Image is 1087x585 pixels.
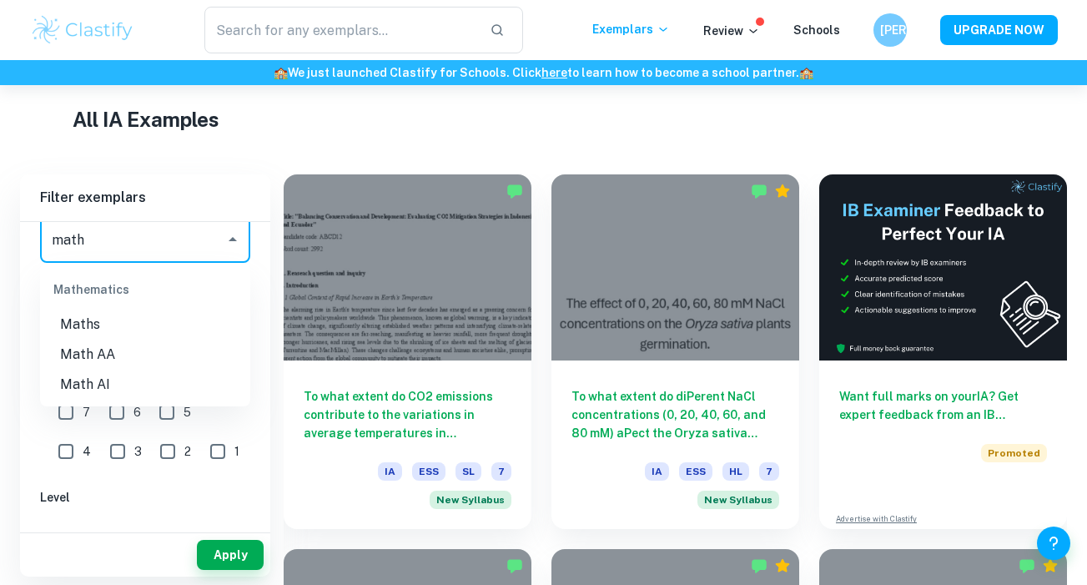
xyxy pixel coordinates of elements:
[759,462,779,481] span: 7
[204,7,477,53] input: Search for any exemplars...
[541,66,567,79] a: here
[304,387,511,442] h6: To what extent do CO2 emissions contribute to the variations in average temperatures in [GEOGRAPH...
[40,488,250,507] h6: Level
[455,462,481,481] span: SL
[40,270,250,310] div: Mathematics
[819,174,1067,361] img: Thumbnail
[20,174,270,221] h6: Filter exemplars
[1019,557,1035,574] img: Marked
[551,174,799,529] a: To what extent do diPerent NaCl concentrations (0, 20, 40, 60, and 80 mM) aPect the Oryza sativa ...
[234,442,239,461] span: 1
[430,491,511,509] div: Starting from the May 2026 session, the ESS IA requirements have changed. We created this exempla...
[774,557,791,574] div: Premium
[1037,527,1070,560] button: Help and Feedback
[981,444,1047,462] span: Promoted
[839,387,1047,424] h6: Want full marks on your IA ? Get expert feedback from an IB examiner!
[274,66,288,79] span: 🏫
[873,13,907,47] button: [PERSON_NAME]
[73,104,1015,134] h1: All IA Examples
[84,525,100,543] span: HL
[697,491,779,509] span: New Syllabus
[774,183,791,199] div: Premium
[30,13,136,47] img: Clastify logo
[144,525,159,543] span: SL
[184,403,191,421] span: 5
[184,442,191,461] span: 2
[40,340,250,370] li: Math AA
[83,403,90,421] span: 7
[221,228,244,251] button: Close
[940,15,1058,45] button: UPGRADE NOW
[430,491,511,509] span: New Syllabus
[645,462,669,481] span: IA
[722,462,749,481] span: HL
[679,462,712,481] span: ESS
[1042,557,1059,574] div: Premium
[378,462,402,481] span: IA
[134,442,142,461] span: 3
[83,442,91,461] span: 4
[284,174,531,529] a: To what extent do CO2 emissions contribute to the variations in average temperatures in [GEOGRAPH...
[506,557,523,574] img: Marked
[819,174,1067,529] a: Want full marks on yourIA? Get expert feedback from an IB examiner!PromotedAdvertise with Clastify
[197,540,264,570] button: Apply
[40,370,250,400] li: Math AI
[703,22,760,40] p: Review
[751,557,767,574] img: Marked
[697,491,779,509] div: Starting from the May 2026 session, the ESS IA requirements have changed. We created this exempla...
[133,403,141,421] span: 6
[506,183,523,199] img: Marked
[412,462,445,481] span: ESS
[799,66,813,79] span: 🏫
[571,387,779,442] h6: To what extent do diPerent NaCl concentrations (0, 20, 40, 60, and 80 mM) aPect the Oryza sativa ...
[793,23,840,37] a: Schools
[592,20,670,38] p: Exemplars
[40,310,250,340] li: Maths
[3,63,1084,82] h6: We just launched Clastify for Schools. Click to learn how to become a school partner.
[751,183,767,199] img: Marked
[491,462,511,481] span: 7
[880,21,899,39] h6: [PERSON_NAME]
[836,513,917,525] a: Advertise with Clastify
